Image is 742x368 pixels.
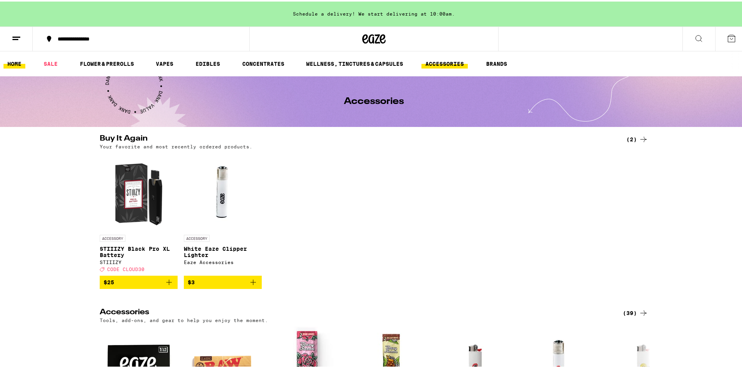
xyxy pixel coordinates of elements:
[100,307,610,316] h2: Accessories
[100,151,178,274] a: Open page for STIIIZY Black Pro XL Battery from STIIIZY
[104,278,114,284] span: $25
[238,58,288,67] a: CONCENTRATES
[40,58,62,67] a: SALE
[184,151,262,229] img: Eaze Accessories - White Eaze Clipper Lighter
[626,133,648,143] a: (2)
[100,244,178,257] p: STIIIZY Black Pro XL Battery
[76,58,138,67] a: FLOWER & PREROLLS
[107,265,145,270] span: CODE CLOUD30
[5,5,56,12] span: Hi. Need any help?
[184,233,210,240] p: ACCESSORY
[184,274,262,287] button: Add to bag
[192,58,224,67] a: EDIBLES
[100,233,125,240] p: ACCESSORY
[184,151,262,274] a: Open page for White Eaze Clipper Lighter from Eaze Accessories
[421,58,468,67] a: ACCESSORIES
[184,258,262,263] div: Eaze Accessories
[184,244,262,257] p: White Eaze Clipper Lighter
[100,143,252,148] p: Your favorite and most recently ordered products.
[344,95,404,105] h1: Accessories
[152,58,177,67] a: VAPES
[623,307,648,316] a: (39)
[100,316,268,321] p: Tools, add-ons, and gear to help you enjoy the moment.
[100,258,178,263] div: STIIIZY
[100,274,178,287] button: Add to bag
[482,58,511,67] a: BRANDS
[4,58,25,67] a: HOME
[100,151,178,229] img: STIIIZY - STIIIZY Black Pro XL Battery
[100,133,610,143] h2: Buy It Again
[302,58,407,67] a: WELLNESS, TINCTURES & CAPSULES
[188,278,195,284] span: $3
